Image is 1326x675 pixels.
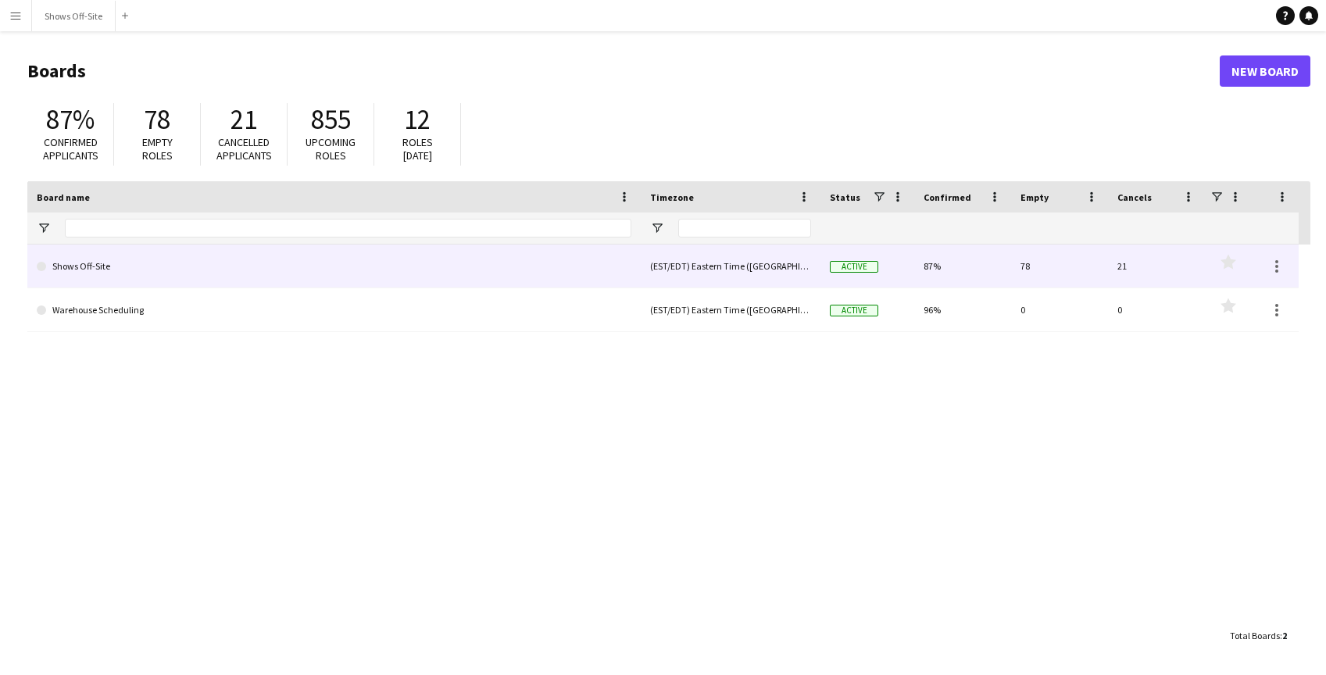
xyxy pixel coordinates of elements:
span: Cancels [1117,191,1152,203]
div: 0 [1108,288,1205,331]
button: Shows Off-Site [32,1,116,31]
a: New Board [1220,55,1310,87]
div: 21 [1108,245,1205,287]
div: (EST/EDT) Eastern Time ([GEOGRAPHIC_DATA] & [GEOGRAPHIC_DATA]) [641,245,820,287]
h1: Boards [27,59,1220,83]
span: Roles [DATE] [402,135,433,162]
span: 855 [311,102,351,137]
span: Timezone [650,191,694,203]
span: 12 [404,102,431,137]
div: (EST/EDT) Eastern Time ([GEOGRAPHIC_DATA] & [GEOGRAPHIC_DATA]) [641,288,820,331]
input: Timezone Filter Input [678,219,811,237]
button: Open Filter Menu [37,221,51,235]
a: Warehouse Scheduling [37,288,631,332]
span: Board name [37,191,90,203]
span: 21 [231,102,257,137]
span: 87% [46,102,95,137]
span: Total Boards [1230,630,1280,641]
input: Board name Filter Input [65,219,631,237]
span: Status [830,191,860,203]
span: Confirmed [924,191,971,203]
button: Open Filter Menu [650,221,664,235]
span: Upcoming roles [306,135,356,162]
span: Cancelled applicants [216,135,272,162]
div: 78 [1011,245,1108,287]
span: Empty roles [142,135,173,162]
span: 78 [144,102,170,137]
div: 96% [914,288,1011,331]
span: Active [830,305,878,316]
span: Confirmed applicants [43,135,98,162]
div: 0 [1011,288,1108,331]
div: 87% [914,245,1011,287]
span: Empty [1020,191,1049,203]
span: 2 [1282,630,1287,641]
a: Shows Off-Site [37,245,631,288]
div: : [1230,620,1287,651]
span: Active [830,261,878,273]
